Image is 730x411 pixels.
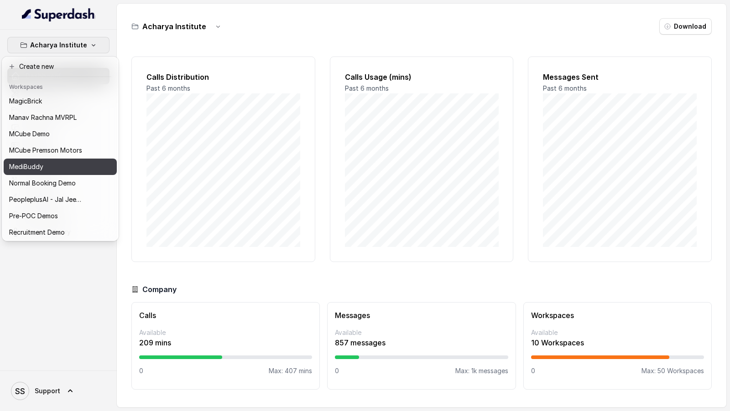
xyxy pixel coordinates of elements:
p: MCube Premson Motors [9,145,82,156]
p: Acharya Institute [30,40,87,51]
button: Create new [4,58,117,75]
p: Normal Booking Demo [9,178,76,189]
p: PeopleplusAI - Jal Jeevan Mission - Demo [9,194,82,205]
button: Acharya Institute [7,37,109,53]
p: MCube Demo [9,128,50,139]
p: Recruitment Demo [9,227,65,238]
div: Acharya Institute [2,57,119,241]
p: MediBuddy [9,161,43,172]
p: Pre-POC Demos [9,211,58,221]
p: MagicBrick [9,96,42,107]
p: Manav Rachna MVRPL [9,112,77,123]
header: Workspaces [4,79,117,93]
